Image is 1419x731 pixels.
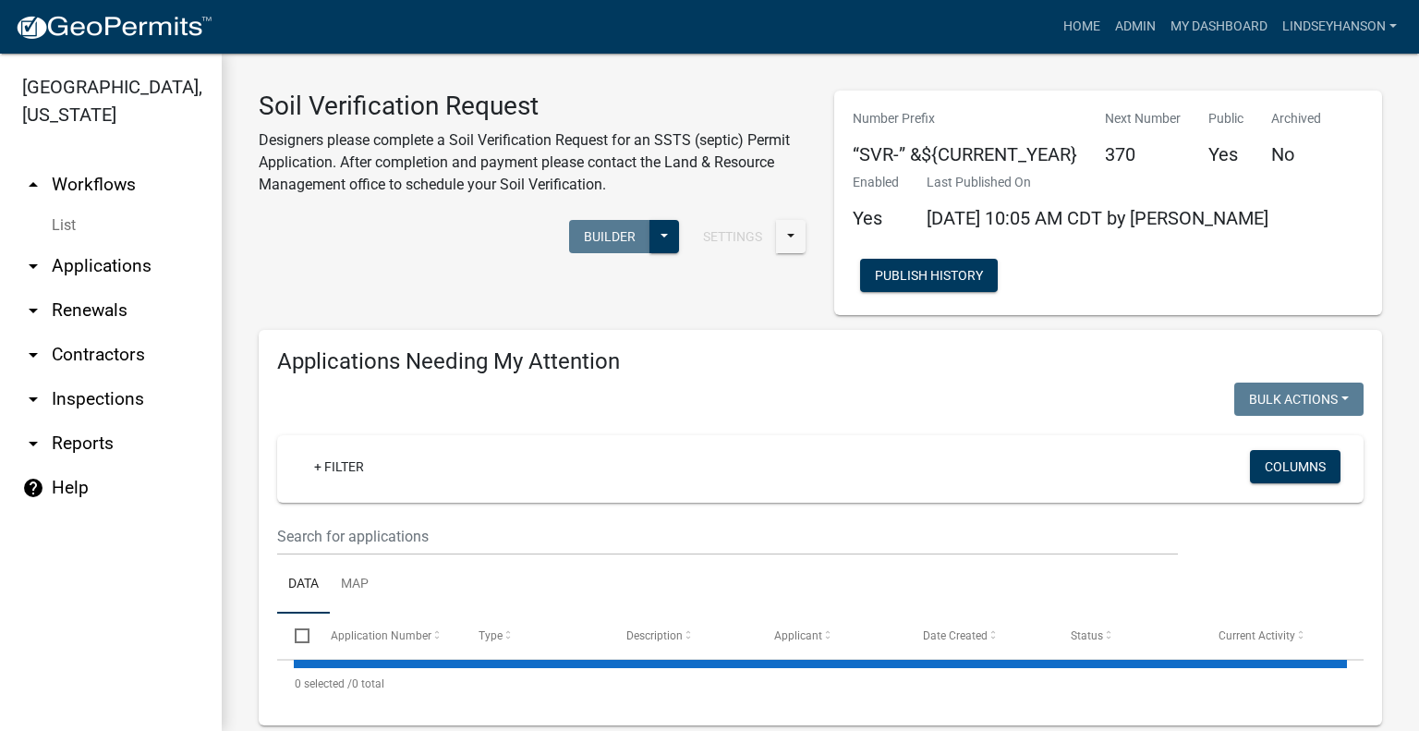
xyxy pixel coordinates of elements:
[1108,9,1163,44] a: Admin
[626,629,683,642] span: Description
[259,91,807,122] h3: Soil Verification Request
[277,555,330,615] a: Data
[927,173,1268,192] p: Last Published On
[904,614,1052,658] datatable-header-cell: Date Created
[1271,109,1321,128] p: Archived
[299,450,379,483] a: + Filter
[22,388,44,410] i: arrow_drop_down
[1105,109,1181,128] p: Next Number
[1056,9,1108,44] a: Home
[1250,450,1340,483] button: Columns
[1105,143,1181,165] h5: 370
[22,433,44,455] i: arrow_drop_down
[331,629,431,642] span: Application Number
[22,255,44,277] i: arrow_drop_down
[923,629,988,642] span: Date Created
[757,614,904,658] datatable-header-cell: Applicant
[1201,614,1349,658] datatable-header-cell: Current Activity
[277,518,1178,555] input: Search for applications
[853,173,899,192] p: Enabled
[1071,629,1103,642] span: Status
[1208,143,1243,165] h5: Yes
[461,614,609,658] datatable-header-cell: Type
[1234,383,1364,416] button: Bulk Actions
[1208,109,1243,128] p: Public
[853,143,1077,165] h5: “SVR-” &${CURRENT_YEAR}
[277,614,312,658] datatable-header-cell: Select
[22,344,44,366] i: arrow_drop_down
[927,207,1268,229] span: [DATE] 10:05 AM CDT by [PERSON_NAME]
[1275,9,1404,44] a: Lindseyhanson
[312,614,460,658] datatable-header-cell: Application Number
[1219,629,1295,642] span: Current Activity
[853,109,1077,128] p: Number Prefix
[609,614,757,658] datatable-header-cell: Description
[330,555,380,615] a: Map
[853,207,899,229] h5: Yes
[259,129,807,196] p: Designers please complete a Soil Verification Request for an SSTS (septic) Permit Application. Af...
[1163,9,1275,44] a: My Dashboard
[22,174,44,196] i: arrow_drop_up
[22,477,44,499] i: help
[479,629,503,642] span: Type
[277,661,1364,707] div: 0 total
[22,299,44,322] i: arrow_drop_down
[277,348,1364,375] h4: Applications Needing My Attention
[1271,143,1321,165] h5: No
[1053,614,1201,658] datatable-header-cell: Status
[860,270,998,285] wm-modal-confirm: Workflow Publish History
[295,677,352,690] span: 0 selected /
[688,220,777,253] button: Settings
[774,629,822,642] span: Applicant
[860,259,998,292] button: Publish History
[569,220,650,253] button: Builder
